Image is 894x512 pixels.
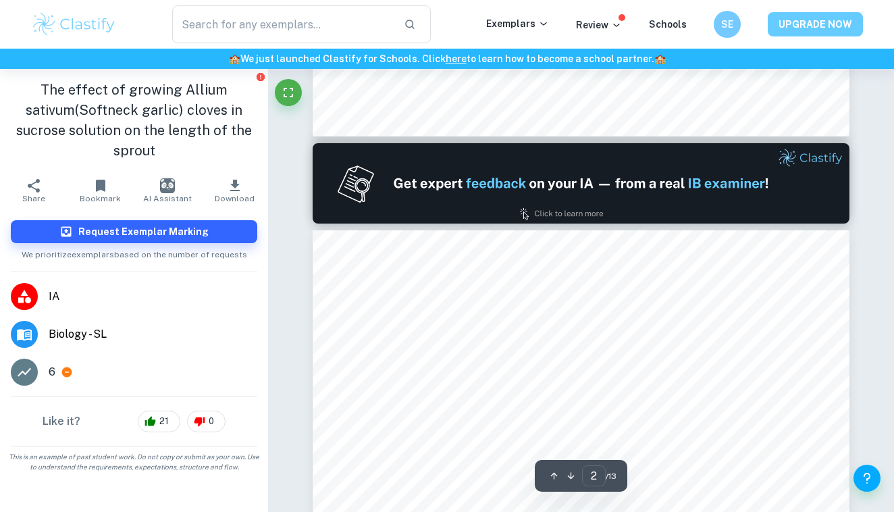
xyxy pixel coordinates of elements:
a: here [446,53,467,64]
button: AI Assistant [134,172,201,209]
span: IA [49,288,257,305]
button: Bookmark [67,172,134,209]
span: Bookmark [80,194,121,203]
p: 6 [49,364,55,380]
button: Help and Feedback [853,465,880,492]
img: AI Assistant [160,178,175,193]
p: Review [576,18,622,32]
button: Report issue [255,72,265,82]
span: Share [22,194,45,203]
span: We prioritize exemplars based on the number of requests [22,243,247,261]
h6: Like it? [43,413,80,430]
p: Exemplars [486,16,549,31]
img: Ad [313,143,849,224]
span: This is an example of past student work. Do not copy or submit as your own. Use to understand the... [5,452,263,472]
button: Fullscreen [275,79,302,106]
span: / 13 [606,470,616,482]
img: Clastify logo [31,11,117,38]
span: Biology - SL [49,326,257,342]
div: 21 [138,411,180,432]
h1: The effect of growing Allium sativum(Softneck garlic) cloves in sucrose solution on the length of... [11,80,257,161]
span: 0 [201,415,221,428]
span: 🏫 [654,53,666,64]
h6: Request Exemplar Marking [78,224,209,239]
span: Download [215,194,255,203]
h6: We just launched Clastify for Schools. Click to learn how to become a school partner. [3,51,891,66]
button: UPGRADE NOW [768,12,863,36]
button: Download [201,172,268,209]
button: Request Exemplar Marking [11,220,257,243]
span: AI Assistant [143,194,192,203]
div: 0 [187,411,226,432]
span: 21 [152,415,176,428]
button: SE [714,11,741,38]
h6: SE [720,17,735,32]
input: Search for any exemplars... [172,5,393,43]
a: Schools [649,19,687,30]
span: 🏫 [229,53,240,64]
